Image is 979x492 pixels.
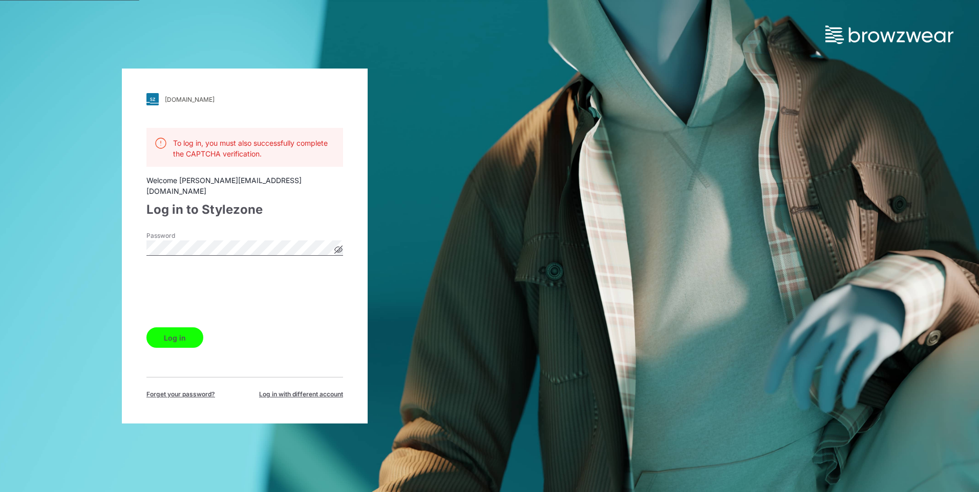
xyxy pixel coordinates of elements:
div: Log in to Stylezone [146,200,343,219]
img: svg+xml;base64,PHN2ZyB3aWR0aD0iMjgiIGhlaWdodD0iMjgiIHZpZXdCb3g9IjAgMCAyOCAyOCIgZmlsbD0ibm9uZSIgeG... [146,93,159,105]
div: [DOMAIN_NAME] [165,96,215,103]
a: [DOMAIN_NAME] [146,93,343,105]
label: Password [146,231,218,240]
span: Forget your password? [146,390,215,399]
iframe: reCAPTCHA [146,271,302,311]
span: Log in with different account [259,390,343,399]
div: Welcome [PERSON_NAME][EMAIL_ADDRESS][DOMAIN_NAME] [146,175,343,196]
img: browzwear-logo.73288ffb.svg [825,26,953,44]
p: To log in, you must also successfully complete the CAPTCHA verification. [173,138,335,159]
img: svg+xml;base64,PHN2ZyB3aWR0aD0iMjQiIGhlaWdodD0iMjQiIHZpZXdCb3g9IjAgMCAyNCAyNCIgZmlsbD0ibm9uZSIgeG... [155,137,167,149]
button: Log in [146,327,203,348]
